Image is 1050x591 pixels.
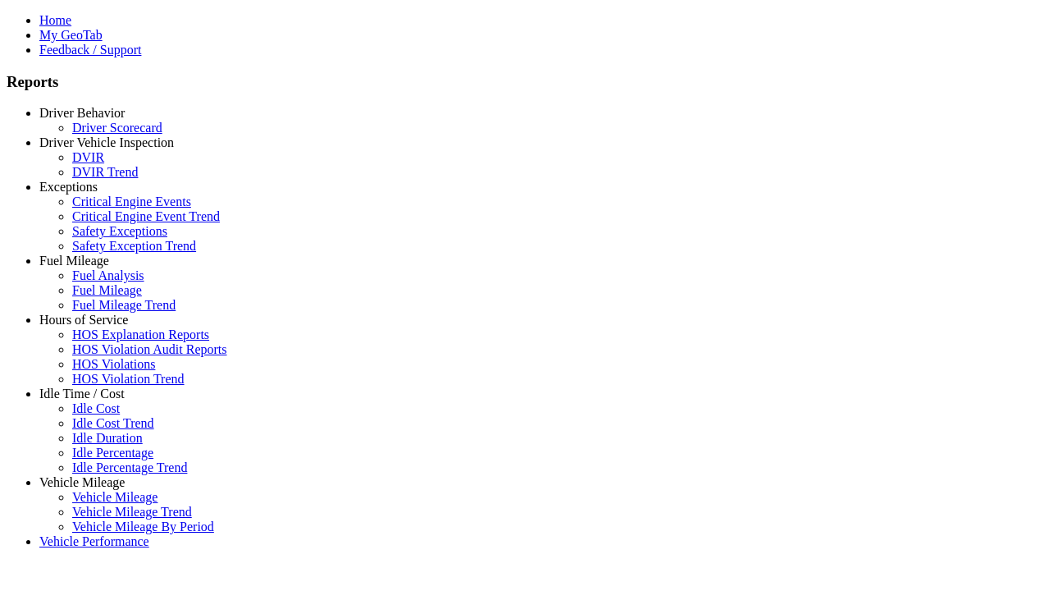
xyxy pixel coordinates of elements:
a: Fuel Mileage [72,283,142,297]
a: Idle Cost [72,401,120,415]
a: Idle Duration [72,431,143,445]
a: Safety Exception Trend [72,239,196,253]
a: Feedback / Support [39,43,141,57]
a: Idle Cost Trend [72,416,154,430]
a: HOS Violation Trend [72,372,185,386]
a: Fuel Analysis [72,268,144,282]
a: Vehicle Performance [39,534,149,548]
a: Driver Behavior [39,106,125,120]
h3: Reports [7,73,1043,91]
a: Home [39,13,71,27]
a: Fuel Mileage Trend [72,298,176,312]
a: Vehicle Mileage [39,475,125,489]
a: DVIR [72,150,104,164]
a: Vehicle Mileage By Period [72,520,214,534]
a: Vehicle Mileage Trend [72,505,192,519]
a: Driver Vehicle Inspection [39,135,174,149]
a: Critical Engine Event Trend [72,209,220,223]
a: Idle Percentage Trend [72,460,187,474]
a: DVIR Trend [72,165,138,179]
a: Critical Engine Events [72,195,191,208]
a: Driver Scorecard [72,121,162,135]
a: Hours of Service [39,313,128,327]
a: Exceptions [39,180,98,194]
a: Fuel Mileage [39,254,109,268]
a: My GeoTab [39,28,103,42]
a: Safety Exceptions [72,224,167,238]
a: HOS Explanation Reports [72,328,209,341]
a: HOS Violations [72,357,155,371]
a: Idle Time / Cost [39,387,125,401]
a: Vehicle Mileage [72,490,157,504]
a: HOS Violation Audit Reports [72,342,227,356]
a: Idle Percentage [72,446,153,460]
